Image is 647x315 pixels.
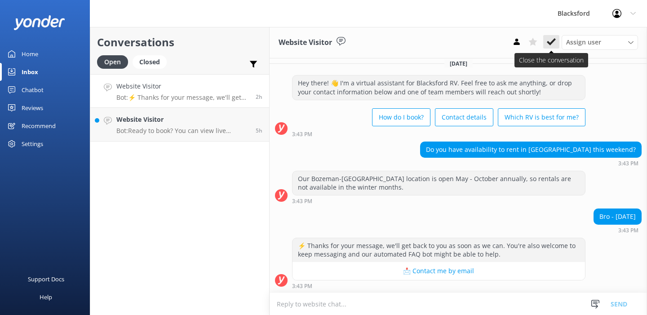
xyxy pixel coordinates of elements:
strong: 3:43 PM [292,284,312,289]
button: 📩 Contact me by email [292,262,585,280]
div: Help [40,288,52,306]
div: Aug 25 2025 03:43pm (UTC -06:00) America/Chihuahua [292,283,585,289]
div: Assign User [562,35,638,49]
h4: Website Visitor [116,81,249,91]
div: Chatbot [22,81,44,99]
h3: Website Visitor [279,37,332,49]
div: ⚡ Thanks for your message, we'll get back to you as soon as we can. You're also welcome to keep m... [292,238,585,262]
div: Open [97,55,128,69]
a: Website VisitorBot:⚡ Thanks for your message, we'll get back to you as soon as we can. You're als... [90,74,269,108]
span: Aug 25 2025 01:13pm (UTC -06:00) America/Chihuahua [256,127,262,134]
h4: Website Visitor [116,115,249,124]
div: Aug 25 2025 03:43pm (UTC -06:00) America/Chihuahua [594,227,642,233]
div: Do you have availability to rent in [GEOGRAPHIC_DATA] this weekend? [421,142,641,157]
p: Bot: Ready to book? You can view live availability and book your RV online by visiting [URL][DOMA... [116,127,249,135]
img: yonder-white-logo.png [13,15,65,30]
p: Bot: ⚡ Thanks for your message, we'll get back to you as soon as we can. You're also welcome to k... [116,93,249,102]
h2: Conversations [97,34,262,51]
strong: 3:43 PM [292,199,312,204]
span: Assign user [566,37,601,47]
div: Hey there! 👋 I'm a virtual assistant for Blacksford RV. Feel free to ask me anything, or drop you... [292,75,585,99]
div: Bro - [DATE] [594,209,641,224]
div: Aug 25 2025 03:43pm (UTC -06:00) America/Chihuahua [420,160,642,166]
button: How do I book? [372,108,430,126]
div: Settings [22,135,43,153]
span: [DATE] [444,60,473,67]
div: Aug 25 2025 03:43pm (UTC -06:00) America/Chihuahua [292,131,585,137]
button: Contact details [435,108,493,126]
strong: 3:43 PM [618,161,638,166]
div: Support Docs [28,270,64,288]
span: Aug 25 2025 03:43pm (UTC -06:00) America/Chihuahua [256,93,262,101]
strong: 3:43 PM [618,228,638,233]
div: Home [22,45,38,63]
a: Open [97,57,133,67]
div: Our Bozeman-[GEOGRAPHIC_DATA] location is open May - October annually, so rentals are not availab... [292,171,585,195]
div: Inbox [22,63,38,81]
div: Closed [133,55,167,69]
a: Closed [133,57,171,67]
div: Recommend [22,117,56,135]
div: Reviews [22,99,43,117]
button: Which RV is best for me? [498,108,585,126]
div: Aug 25 2025 03:43pm (UTC -06:00) America/Chihuahua [292,198,585,204]
strong: 3:43 PM [292,132,312,137]
a: Website VisitorBot:Ready to book? You can view live availability and book your RV online by visit... [90,108,269,142]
